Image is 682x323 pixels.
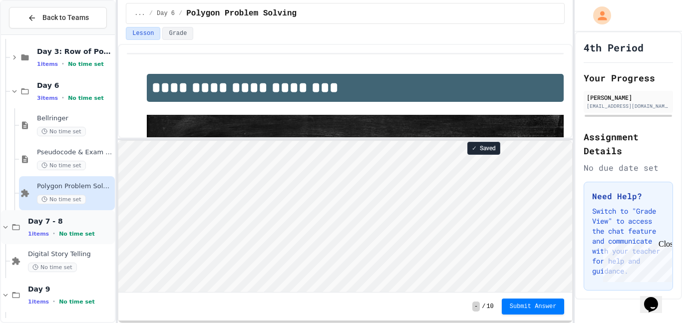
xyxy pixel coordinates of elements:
div: [EMAIL_ADDRESS][DOMAIN_NAME] [587,102,670,110]
span: • [53,230,55,238]
div: Chat with us now!Close [4,4,69,63]
h3: Need Help? [592,190,665,202]
span: ✓ [472,144,477,152]
div: No due date set [584,162,673,174]
h2: Your Progress [584,71,673,85]
span: Day 3: Row of Polygons [37,47,113,56]
span: No time set [28,263,77,272]
span: Polygon Problem Solving [186,7,297,19]
span: Day 7 - 8 [28,217,113,226]
span: No time set [37,127,86,136]
button: Grade [162,27,193,40]
h1: 4th Period [584,40,644,54]
iframe: chat widget [640,283,672,313]
span: Saved [480,144,496,152]
span: No time set [68,61,104,67]
div: My Account [583,4,614,27]
span: 3 items [37,95,58,101]
div: [PERSON_NAME] [587,93,670,102]
span: Bellringer [37,114,113,123]
span: • [62,60,64,68]
button: Lesson [126,27,160,40]
iframe: chat widget [599,240,672,282]
span: Submit Answer [510,303,557,311]
span: No time set [68,95,104,101]
span: No time set [59,231,95,237]
span: No time set [37,161,86,170]
span: Polygon Problem Solving [37,182,113,191]
p: Switch to "Grade View" to access the chat feature and communicate with your teacher for help and ... [592,206,665,276]
span: 1 items [28,231,49,237]
span: Pseudocode & Exam Reference Guide [37,148,113,157]
span: Day 9 [28,285,113,294]
iframe: Snap! Programming Environment [118,141,572,292]
span: - [472,302,480,312]
span: 1 items [28,299,49,305]
span: ... [134,9,145,17]
span: No time set [37,195,86,204]
span: 1 items [37,61,58,67]
button: Back to Teams [9,7,107,28]
span: Digital Story Telling [28,250,113,259]
span: Day 6 [37,81,113,90]
span: • [53,298,55,306]
span: / [482,303,485,311]
button: Submit Answer [502,299,565,315]
span: Back to Teams [42,12,89,23]
span: 10 [486,303,493,311]
h2: Assignment Details [584,130,673,158]
span: • [62,94,64,102]
span: Day 6 [157,9,175,17]
span: No time set [59,299,95,305]
span: / [179,9,182,17]
span: / [149,9,153,17]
